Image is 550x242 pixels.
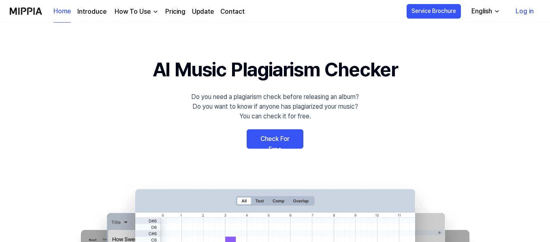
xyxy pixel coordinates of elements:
[53,0,71,23] a: Home
[247,129,303,149] a: Check For Free
[191,92,359,121] div: Do you need a plagiarism check before releasing an album? Do you want to know if anyone has plagi...
[152,8,159,15] img: down
[470,6,494,16] div: English
[407,4,461,19] button: Service Brochure
[113,7,159,17] button: How To Use
[465,3,505,19] button: English
[192,7,214,17] a: Update
[165,7,185,17] a: Pricing
[153,55,398,84] h1: AI Music Plagiarism Checker
[113,7,152,17] div: How To Use
[220,7,245,17] a: Contact
[77,7,107,17] a: Introduce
